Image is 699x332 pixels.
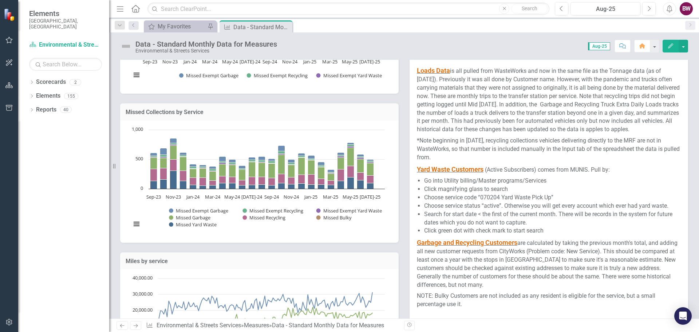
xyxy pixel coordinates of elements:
[337,156,344,157] path: Apr-25, 24. Missed Exempt Yard Waste.
[357,154,364,156] path: Jun-25, 33. Missed Exempt Garbage.
[127,126,388,235] svg: Interactive chart
[417,239,517,246] span: Garbage and Recycling Customers
[316,207,382,214] button: Show Missed Exempt Yard Waste
[278,155,285,174] path: Oct-24, 327. Missed Garbage.
[4,8,16,21] img: ClearPoint Strategy
[190,168,197,169] path: Jan-24, 6. Missed Exempt Yard Waste.
[64,93,78,99] div: 155
[120,40,132,52] img: Not Defined
[417,64,681,135] p: is all pulled from WasteWorks and now in the same file as the Tonnage data (as of [DATE]). Previo...
[288,165,295,177] path: Nov-24, 206. Missed Garbage.
[150,156,157,157] path: Sep-23, 21. Missed Exempt Recycling.
[258,160,265,162] path: Aug-24, 28. Missed Exempt Recycling.
[347,177,354,189] path: May-25, 195. Missed Yard Waste.
[36,92,60,100] a: Elements
[239,169,246,180] path: Jun-24, 174. Missed Garbage.
[298,153,305,156] path: Dec-24, 40. Missed Exempt Garbage.
[308,159,315,160] path: Jan-25, 23. Missed Exempt Recycling.
[239,165,246,168] path: Jun-24, 48. Missed Exempt Garbage.
[298,157,305,175] path: Dec-24, 289. Missed Garbage.
[316,214,352,221] button: Show Missed Bulky
[249,177,256,185] path: Jul-24, 135. Missed Recycling.
[318,184,325,189] path: Feb-25, 70. Missed Yard Waste.
[186,194,200,200] text: Jan-24
[424,185,681,194] li: Click magnifying glass to search
[200,168,206,177] path: Feb-24, 155. Missed Garbage.
[200,177,206,185] path: Feb-24, 134. Missed Recycling.
[680,2,693,15] div: BW
[304,194,317,200] text: Jan-25
[417,165,483,173] span: Yard Waste Customers
[347,166,354,177] path: May-25, 193. Missed Recycling.
[357,159,364,172] path: Jun-25, 229. Missed Garbage.
[219,161,226,163] path: Apr-24, 28. Missed Exempt Recycling.
[308,155,315,159] path: Jan-25, 55. Missed Exempt Garbage.
[573,5,638,13] div: Aug-25
[240,58,261,65] text: [DATE]-24
[170,143,177,144] path: Nov-23, 27. Missed Exempt Recycling.
[160,179,167,189] path: Oct-23, 159. Missed Yard Waste.
[288,159,295,163] path: Nov-24, 52. Missed Exempt Garbage.
[337,152,344,155] path: Apr-25, 40. Missed Exempt Garbage.
[224,194,240,200] text: May-24
[258,177,265,184] path: Aug-24, 127. Missed Recycling.
[242,214,286,221] button: Show Missed Recycling
[242,207,304,214] button: Show Missed Exempt Recycling
[162,58,178,65] text: Nov-23
[169,221,217,228] button: Show Missed Yard Waste
[278,153,285,155] path: Oct-24, 16. Missed Exempt Yard Waste.
[219,156,226,161] path: Apr-24, 81. Missed Exempt Garbage.
[367,183,374,189] path: Jul-25, 93. Missed Yard Waste.
[278,145,285,151] path: Oct-24, 97. Missed Exempt Garbage.
[244,322,269,329] a: Measures
[131,70,142,80] button: View chart menu, Chart
[170,144,177,145] path: Nov-23, 17. Missed Exempt Yard Waste.
[222,58,238,65] text: May-24
[272,322,384,329] div: Data - Standard Monthly Data for Measures
[249,185,256,189] path: Jul-24, 67. Missed Yard Waste.
[268,163,275,178] path: Sep-24, 247. Missed Garbage.
[347,148,354,166] path: May-25, 308. Missed Garbage.
[308,184,315,189] path: Jan-25, 74. Missed Yard Waste.
[588,42,610,50] span: Aug-25
[190,164,197,167] path: Jan-24, 48. Missed Exempt Garbage.
[229,164,236,165] path: May-24, 12. Missed Exempt Yard Waste.
[417,135,681,163] p: *Note beginning in [DATE], recycling collections vehicles delivering directly to the MRF are not ...
[424,227,681,235] li: Click green dot with check mark to start search
[424,177,681,185] li: Go into Utility billing/Master programs/Services
[180,152,187,155] path: Dec-23, 43. Missed Exempt Garbage.
[190,167,197,168] path: Jan-24, 26. Missed Exempt Recycling.
[417,290,681,310] p: NOTE: Bulky Customers are not included as any resident is eligible for the service, but a small p...
[146,321,399,330] div: » »
[229,183,236,189] path: May-24, 93. Missed Yard Waste.
[160,148,167,155] path: Oct-23, 110. Missed Exempt Garbage.
[127,126,391,235] div: Chart. Highcharts interactive chart.
[133,290,153,297] text: 30,000.00
[180,155,187,156] path: Dec-23, 25. Missed Exempt Recycling.
[143,58,157,65] text: Sep-23
[347,146,354,148] path: May-25, 26. Missed Exempt Yard Waste.
[150,157,157,169] path: Sep-23, 190. Missed Garbage.
[170,145,177,159] path: Nov-23, 238. Missed Garbage.
[133,306,153,313] text: 20,000.00
[183,58,197,65] text: Jan-24
[150,153,157,156] path: Sep-23, 50. Missed Exempt Garbage.
[135,155,143,162] text: 500
[160,168,167,179] path: Oct-23, 188. Missed Recycling.
[337,155,344,156] path: Apr-25, 21. Missed Exempt Recycling.
[200,185,206,189] path: Feb-24, 55. Missed Yard Waste.
[674,307,692,325] div: Open Intercom Messenger
[200,165,206,167] path: Feb-24, 35. Missed Exempt Garbage.
[278,174,285,183] path: Oct-24, 153. Missed Recycling.
[337,181,344,189] path: Apr-25, 134. Missed Yard Waste.
[308,160,315,174] path: Jan-25, 241. Missed Garbage.
[241,194,262,200] text: [DATE]-24
[160,155,167,157] path: Oct-23, 38. Missed Exempt Recycling.
[347,144,354,146] path: May-25, 25. Missed Exempt Recycling.
[190,177,197,185] path: Jan-24, 122. Missed Recycling.
[147,3,549,15] input: Search ClearPoint...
